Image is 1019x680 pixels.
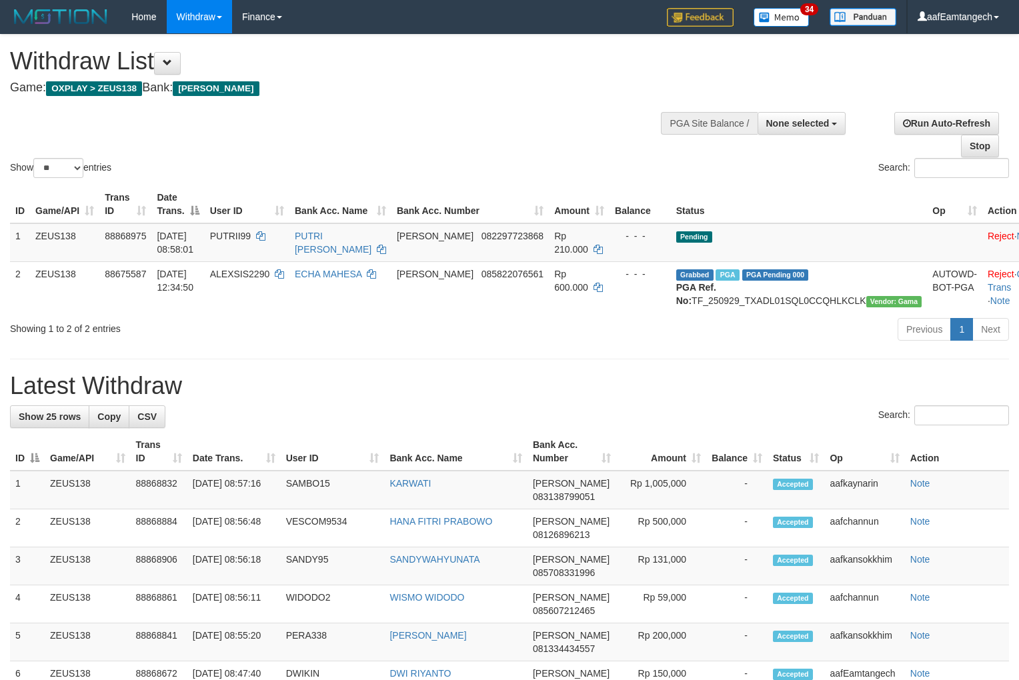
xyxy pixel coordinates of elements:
td: - [706,623,768,661]
a: Next [972,318,1009,341]
td: 88868906 [131,547,187,585]
span: Copy [97,411,121,422]
td: Rp 59,000 [616,585,706,623]
a: 1 [950,318,973,341]
a: Note [990,295,1010,306]
div: Showing 1 to 2 of 2 entries [10,317,415,335]
th: ID: activate to sort column descending [10,433,45,471]
span: Show 25 rows [19,411,81,422]
h1: Latest Withdraw [10,373,1009,399]
span: [PERSON_NAME] [533,668,610,679]
td: ZEUS138 [45,509,131,547]
a: KARWATI [389,478,431,489]
span: ALEXSIS2290 [210,269,270,279]
div: - - - [615,267,666,281]
span: [DATE] 12:34:50 [157,269,193,293]
td: ZEUS138 [45,471,131,509]
a: Stop [961,135,999,157]
span: Copy 083138799051 to clipboard [533,491,595,502]
th: Bank Acc. Number: activate to sort column ascending [528,433,616,471]
h4: Game: Bank: [10,81,666,95]
td: 88868832 [131,471,187,509]
td: - [706,585,768,623]
span: [PERSON_NAME] [533,554,610,565]
span: [PERSON_NAME] [397,231,473,241]
div: PGA Site Balance / [661,112,757,135]
span: Rp 600.000 [554,269,588,293]
td: ZEUS138 [45,585,131,623]
a: CSV [129,405,165,428]
a: Note [910,668,930,679]
td: - [706,471,768,509]
th: User ID: activate to sort column ascending [281,433,385,471]
th: ID [10,185,30,223]
span: 88675587 [105,269,146,279]
th: Op: activate to sort column ascending [927,185,982,223]
td: ZEUS138 [45,623,131,661]
a: Run Auto-Refresh [894,112,999,135]
input: Search: [914,405,1009,425]
td: 2 [10,261,30,313]
td: [DATE] 08:56:18 [187,547,281,585]
span: [PERSON_NAME] [173,81,259,96]
th: Trans ID: activate to sort column ascending [99,185,151,223]
td: ZEUS138 [45,547,131,585]
td: aafkaynarin [824,471,904,509]
label: Search: [878,405,1009,425]
span: None selected [766,118,830,129]
span: Copy 085822076561 to clipboard [481,269,544,279]
a: ECHA MAHESA [295,269,361,279]
th: User ID: activate to sort column ascending [205,185,289,223]
th: Status [671,185,928,223]
th: Bank Acc. Number: activate to sort column ascending [391,185,549,223]
td: aafkansokkhim [824,623,904,661]
th: Bank Acc. Name: activate to sort column ascending [289,185,391,223]
span: Accepted [773,479,813,490]
td: 1 [10,223,30,262]
span: [PERSON_NAME] [533,630,610,641]
h1: Withdraw List [10,48,666,75]
td: 5 [10,623,45,661]
td: [DATE] 08:56:48 [187,509,281,547]
th: Bank Acc. Name: activate to sort column ascending [384,433,528,471]
td: aafchannun [824,509,904,547]
th: Amount: activate to sort column ascending [549,185,610,223]
td: 88868884 [131,509,187,547]
span: [PERSON_NAME] [533,516,610,527]
td: 1 [10,471,45,509]
td: PERA338 [281,623,385,661]
span: Pending [676,231,712,243]
span: [PERSON_NAME] [533,478,610,489]
span: Vendor URL: https://trx31.1velocity.biz [866,296,922,307]
img: Button%20Memo.svg [754,8,810,27]
div: - - - [615,229,666,243]
span: Accepted [773,631,813,642]
a: [PERSON_NAME] [389,630,466,641]
td: Rp 131,000 [616,547,706,585]
td: SAMBO15 [281,471,385,509]
label: Search: [878,158,1009,178]
td: ZEUS138 [30,223,99,262]
td: [DATE] 08:57:16 [187,471,281,509]
label: Show entries [10,158,111,178]
td: AUTOWD-BOT-PGA [927,261,982,313]
td: [DATE] 08:56:11 [187,585,281,623]
th: Amount: activate to sort column ascending [616,433,706,471]
th: Action [905,433,1009,471]
span: Marked by aafpengsreynich [716,269,739,281]
span: Copy 082297723868 to clipboard [481,231,544,241]
span: Accepted [773,555,813,566]
th: Trans ID: activate to sort column ascending [131,433,187,471]
img: panduan.png [830,8,896,26]
td: SANDY95 [281,547,385,585]
th: Game/API: activate to sort column ascending [45,433,131,471]
a: Note [910,592,930,603]
a: Reject [988,231,1014,241]
td: Rp 1,005,000 [616,471,706,509]
a: Note [910,516,930,527]
td: aafchannun [824,585,904,623]
input: Search: [914,158,1009,178]
span: Copy 085708331996 to clipboard [533,567,595,578]
span: Copy 081334434557 to clipboard [533,643,595,654]
td: ZEUS138 [30,261,99,313]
